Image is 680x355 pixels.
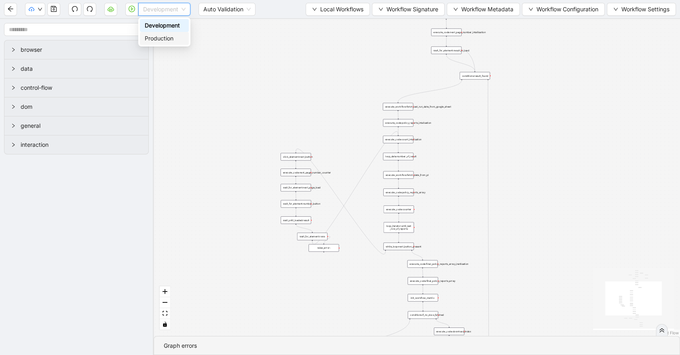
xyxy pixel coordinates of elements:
div: wait_until_loaded:result [281,216,311,224]
span: right [11,104,16,109]
button: downWorkflow Settings [607,3,676,16]
div: wait_for_element:next_page_load [281,184,311,192]
span: Auto Validation [203,3,251,15]
span: down [453,7,458,12]
span: right [11,66,16,71]
div: execute_code:next_page_number_intailisation [431,29,462,36]
div: execute_code:count_intalisation [383,136,413,144]
div: execute_workflow:fetch_last_run_date_from_google_sheet [383,103,413,111]
div: execute_code:final_policy_reports_array_inatlisation [408,260,438,268]
span: Development [143,3,186,15]
g: Edge from conditions:if_no_docs_fetched to execute_code:download_index [436,319,449,327]
button: undo [68,3,81,16]
div: while_loop:next_button_present [383,243,414,250]
div: loop_iterator:until_last _row_of_reports [384,222,414,232]
span: plus-circle [321,255,327,260]
span: redo [87,6,93,12]
div: control-flow [4,78,148,97]
div: wait_for_element:result_to_load [431,46,461,54]
g: Edge from wait_for_element:rows to raise_error: [324,237,330,243]
div: Graph errors [164,341,670,350]
div: raise_error: [308,244,339,252]
button: downWorkflow Signature [372,3,445,16]
span: right [11,47,16,52]
div: execute_code:policy_reports_array [383,188,414,196]
span: undo [72,6,78,12]
g: Edge from while_loop:next_button_present to click_element:next_button [296,149,386,254]
span: down [613,7,618,12]
g: Edge from wait_until_loaded:result to wait_for_element:rows [296,224,312,232]
div: execute_code:final_policy_reports_array [408,277,438,285]
div: execute_code:policy_reports_intalisation [383,119,413,127]
div: execute_code:download_index [434,328,464,335]
span: arrow-left [7,6,14,12]
div: Development [145,21,184,30]
span: interaction [21,140,142,149]
div: wait_for_element:rows [297,233,327,241]
span: cloud-upload [29,6,34,12]
button: downWorkflow Metadata [447,3,520,16]
span: Workflow Metadata [461,5,513,14]
span: Workflow Signature [386,5,438,14]
span: down [312,7,317,12]
button: downWorkflow Configuration [522,3,605,16]
span: play-circle [129,6,135,12]
button: play-circle [125,3,138,16]
div: data [4,59,148,78]
g: Edge from execute_code:final_policy_reports_array_inatlisation to execute_code:final_policy_repor... [422,268,423,277]
div: Development [140,19,189,32]
div: conditions:result_found [460,72,490,80]
span: down [378,7,383,12]
span: down [38,7,42,12]
div: interaction [4,135,148,154]
g: Edge from conditions:result_found to execute_workflow:fetch_last_run_date_from_google_sheet [398,80,461,102]
div: execute_workflow:fetch_data_from_pl [383,171,414,179]
div: Production [145,34,184,43]
div: loop_data:number_of_result [383,153,414,161]
span: Workflow Configuration [536,5,598,14]
div: init_workflow_metric: [408,294,438,302]
span: cloud-server [108,6,114,12]
button: fit view [160,308,170,319]
span: down [528,7,533,12]
span: dom [21,102,142,111]
span: right [11,142,16,147]
div: wait_for_element:number_button [281,200,311,208]
button: arrow-left [4,3,17,16]
div: Production [140,32,189,45]
div: conditions:if_no_docs_fetched [408,311,438,319]
button: downLocal Workflows [306,3,370,16]
span: right [11,85,16,90]
span: right [11,123,16,128]
div: dom [4,97,148,116]
span: save [51,6,57,12]
button: redo [83,3,96,16]
button: cloud-server [104,3,117,16]
span: data [21,64,142,73]
div: execute_code:counter [384,205,414,213]
span: control-flow [21,83,142,92]
a: React Flow attribution [658,330,679,335]
span: general [21,121,142,130]
button: zoom out [160,297,170,308]
g: Edge from wait_for_element:result_to_load to conditions:result_found [446,55,475,71]
div: raise_error:plus-circle [308,244,339,252]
